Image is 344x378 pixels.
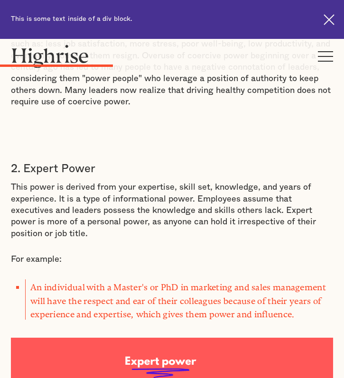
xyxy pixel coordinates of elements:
[11,122,333,133] p: ‍
[324,14,335,25] img: Cross icon
[11,162,333,176] h3: 2. Expert Power
[11,45,89,68] img: Highrise logo
[30,282,326,315] strong: An individual with a Master's or PhD in marketing and sales management will have the respect and ...
[11,182,333,239] p: This power is derived from your expertise, skill set, knowledge, and years of experience. It is a...
[11,254,333,265] p: For example:
[136,309,295,315] strong: which gives them power and influence.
